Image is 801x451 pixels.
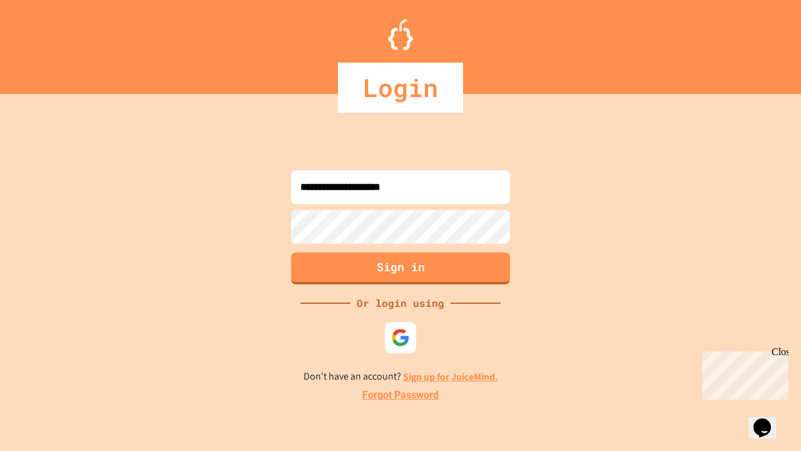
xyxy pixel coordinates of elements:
div: Login [338,63,463,113]
iframe: chat widget [697,346,788,400]
iframe: chat widget [748,401,788,438]
button: Sign in [291,252,510,284]
a: Sign up for JuiceMind. [403,370,498,383]
img: Logo.svg [388,19,413,50]
div: Or login using [350,296,451,311]
a: Forgot Password [362,388,439,403]
p: Don't have an account? [304,369,498,385]
div: Chat with us now!Close [5,5,86,80]
img: google-icon.svg [391,328,410,347]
